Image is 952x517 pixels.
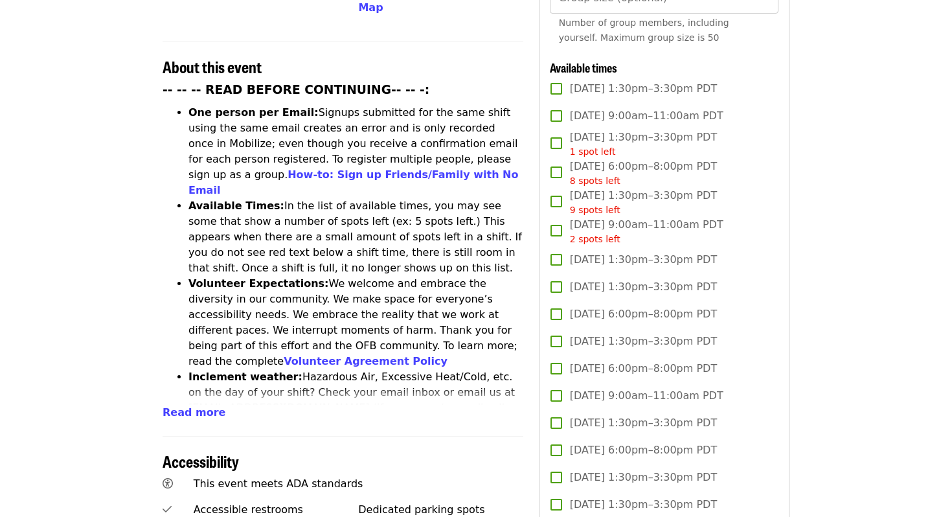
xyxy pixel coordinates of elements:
span: 9 spots left [570,205,620,215]
a: Volunteer Agreement Policy [284,355,448,367]
span: 8 spots left [570,176,620,186]
span: [DATE] 1:30pm–3:30pm PDT [570,81,717,97]
span: About this event [163,55,262,78]
li: Hazardous Air, Excessive Heat/Cold, etc. on the day of your shift? Check your email inbox or emai... [188,369,523,447]
li: Signups submitted for the same shift using the same email creates an error and is only recorded o... [188,105,523,198]
span: [DATE] 1:30pm–3:30pm PDT [570,279,717,295]
li: In the list of available times, you may see some that show a number of spots left (ex: 5 spots le... [188,198,523,276]
span: [DATE] 1:30pm–3:30pm PDT [570,252,717,268]
span: 1 spot left [570,146,616,157]
span: Available times [550,59,617,76]
span: [DATE] 1:30pm–3:30pm PDT [570,130,717,159]
strong: Volunteer Expectations: [188,277,329,290]
a: How-to: Sign up Friends/Family with No Email [188,168,519,196]
span: [DATE] 1:30pm–3:30pm PDT [570,334,717,349]
strong: One person per Email: [188,106,319,119]
button: Read more [163,405,225,420]
span: Read more [163,406,225,419]
span: [DATE] 6:00pm–8:00pm PDT [570,442,717,458]
span: [DATE] 6:00pm–8:00pm PDT [570,159,717,188]
span: Accessibility [163,450,239,472]
span: [DATE] 1:30pm–3:30pm PDT [570,497,717,512]
strong: Inclement weather: [188,371,302,383]
span: [DATE] 1:30pm–3:30pm PDT [570,470,717,485]
strong: -- -- -- READ BEFORE CONTINUING-- -- -: [163,83,429,97]
span: [DATE] 1:30pm–3:30pm PDT [570,188,717,217]
span: [DATE] 9:00am–11:00am PDT [570,388,723,404]
span: [DATE] 6:00pm–8:00pm PDT [570,361,717,376]
i: check icon [163,503,172,516]
span: 2 spots left [570,234,620,244]
i: universal-access icon [163,477,173,490]
strong: Available Times: [188,200,284,212]
span: [DATE] 1:30pm–3:30pm PDT [570,415,717,431]
span: This event meets ADA standards [194,477,363,490]
span: [DATE] 6:00pm–8:00pm PDT [570,306,717,322]
span: [DATE] 9:00am–11:00am PDT [570,217,723,246]
span: Map [358,1,383,14]
li: We welcome and embrace the diversity in our community. We make space for everyone’s accessibility... [188,276,523,369]
span: [DATE] 9:00am–11:00am PDT [570,108,723,124]
span: Number of group members, including yourself. Maximum group size is 50 [559,17,729,43]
